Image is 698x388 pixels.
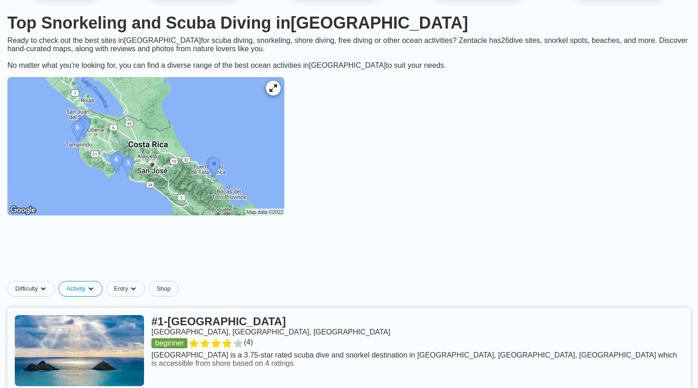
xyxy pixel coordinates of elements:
img: dropdown caret [87,285,95,292]
img: Costa Rica dive site map [7,77,284,215]
img: dropdown caret [130,285,137,292]
iframe: Advertisement [125,232,573,274]
img: dropdown caret [40,285,47,292]
span: Difficulty [15,285,38,292]
button: Entrydropdown caret [106,281,149,297]
span: Entry [114,285,128,292]
button: Difficultydropdown caret [7,281,59,297]
button: Activitydropdown caret [59,281,106,297]
span: Activity [66,285,85,292]
a: Shop [149,281,178,297]
h1: Top Snorkeling and Scuba Diving in [GEOGRAPHIC_DATA] [7,13,691,33]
